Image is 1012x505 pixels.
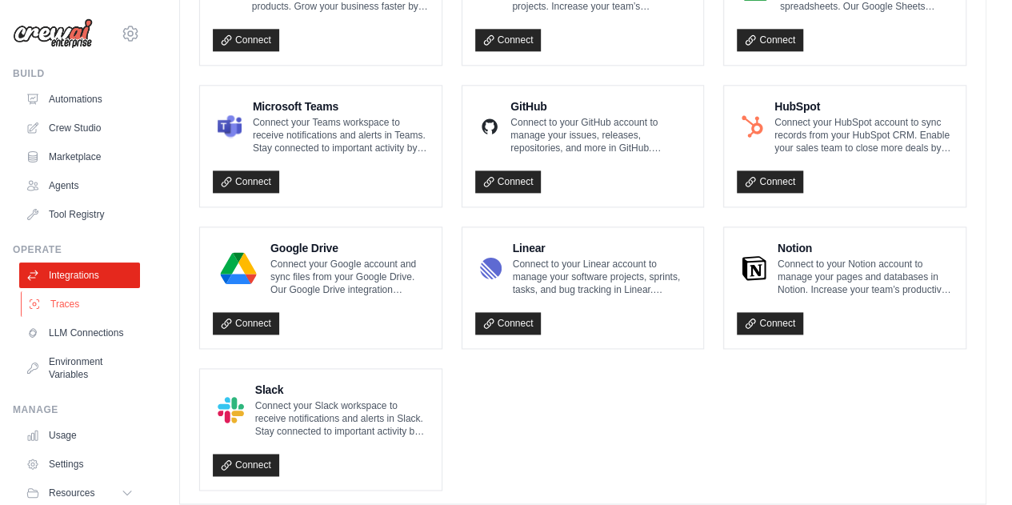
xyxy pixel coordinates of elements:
[213,170,279,193] a: Connect
[13,67,140,80] div: Build
[513,240,691,256] h4: Linear
[742,110,763,142] img: HubSpot Logo
[213,454,279,476] a: Connect
[737,312,803,335] a: Connect
[218,394,244,426] img: Slack Logo
[218,110,242,142] img: Microsoft Teams Logo
[49,487,94,499] span: Resources
[19,423,140,448] a: Usage
[19,451,140,477] a: Settings
[13,18,93,49] img: Logo
[742,252,766,284] img: Notion Logo
[510,116,690,154] p: Connect to your GitHub account to manage your issues, releases, repositories, and more in GitHub....
[255,399,429,438] p: Connect your Slack workspace to receive notifications and alerts in Slack. Stay connected to impo...
[510,98,690,114] h4: GitHub
[253,116,429,154] p: Connect your Teams workspace to receive notifications and alerts in Teams. Stay connected to impo...
[737,170,803,193] a: Connect
[475,170,542,193] a: Connect
[737,29,803,51] a: Connect
[475,312,542,335] a: Connect
[480,252,502,284] img: Linear Logo
[475,29,542,51] a: Connect
[19,144,140,170] a: Marketplace
[774,98,953,114] h4: HubSpot
[253,98,429,114] h4: Microsoft Teams
[270,258,429,296] p: Connect your Google account and sync files from your Google Drive. Our Google Drive integration e...
[13,243,140,256] div: Operate
[13,403,140,416] div: Manage
[255,382,429,398] h4: Slack
[513,258,691,296] p: Connect to your Linear account to manage your software projects, sprints, tasks, and bug tracking...
[21,291,142,317] a: Traces
[213,312,279,335] a: Connect
[19,263,140,288] a: Integrations
[19,115,140,141] a: Crew Studio
[774,116,953,154] p: Connect your HubSpot account to sync records from your HubSpot CRM. Enable your sales team to clo...
[480,110,499,142] img: GitHub Logo
[19,173,140,198] a: Agents
[19,202,140,227] a: Tool Registry
[19,349,140,387] a: Environment Variables
[218,252,259,284] img: Google Drive Logo
[19,86,140,112] a: Automations
[19,320,140,346] a: LLM Connections
[213,29,279,51] a: Connect
[270,240,429,256] h4: Google Drive
[778,258,953,296] p: Connect to your Notion account to manage your pages and databases in Notion. Increase your team’s...
[778,240,953,256] h4: Notion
